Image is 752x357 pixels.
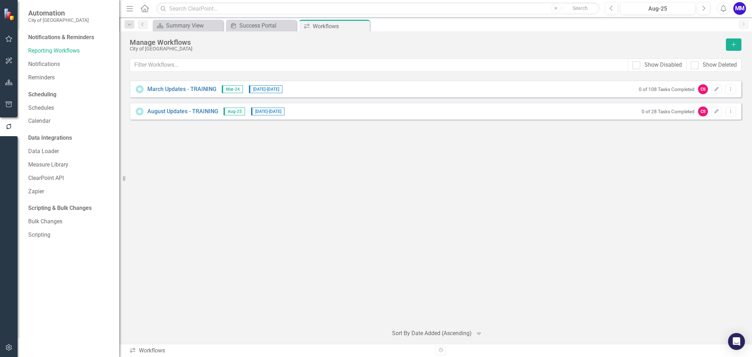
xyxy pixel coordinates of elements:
[573,5,588,11] span: Search
[4,8,16,20] img: ClearPoint Strategy
[147,108,218,116] a: August Updates - TRAINING
[228,21,295,30] a: Success Portal
[703,61,737,69] div: Show Deleted
[28,188,112,196] a: Zapier
[698,107,708,116] div: CS
[28,231,112,239] a: Scripting
[249,85,282,93] span: [DATE] - [DATE]
[251,108,285,115] span: [DATE] - [DATE]
[28,47,112,55] a: Reporting Workflows
[623,5,693,13] div: Aug-25
[130,38,722,46] div: Manage Workflows
[28,117,112,125] a: Calendar
[644,61,682,69] div: Show Disabled
[28,91,56,99] div: Scheduling
[620,2,695,15] button: Aug-25
[28,9,89,17] span: Automation
[728,333,745,350] div: Open Intercom Messenger
[154,21,221,30] a: Summary View
[166,21,221,30] div: Summary View
[642,109,695,114] small: 0 of 28 Tasks Completed
[130,59,628,72] input: Filter Workflows...
[147,85,216,93] a: March Updates - TRAINING
[698,84,708,94] div: CS
[28,17,89,23] small: City of [GEOGRAPHIC_DATA]
[28,161,112,169] a: Measure Library
[222,85,243,93] span: Mar-24
[563,4,598,13] button: Search
[28,104,112,112] a: Schedules
[28,60,112,68] a: Notifications
[733,2,746,15] button: MM
[28,134,72,142] div: Data Integrations
[28,74,112,82] a: Reminders
[129,347,430,355] div: Workflows
[156,2,600,15] input: Search ClearPoint...
[28,204,92,212] div: Scripting & Bulk Changes
[130,46,722,52] div: City of [GEOGRAPHIC_DATA]
[28,147,112,156] a: Data Loader
[313,22,368,31] div: Workflows
[28,218,112,226] a: Bulk Changes
[239,21,295,30] div: Success Portal
[639,86,695,92] small: 0 of 108 Tasks Completed
[28,34,94,42] div: Notifications & Reminders
[28,174,112,182] a: ClearPoint API
[224,108,245,115] span: Aug-25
